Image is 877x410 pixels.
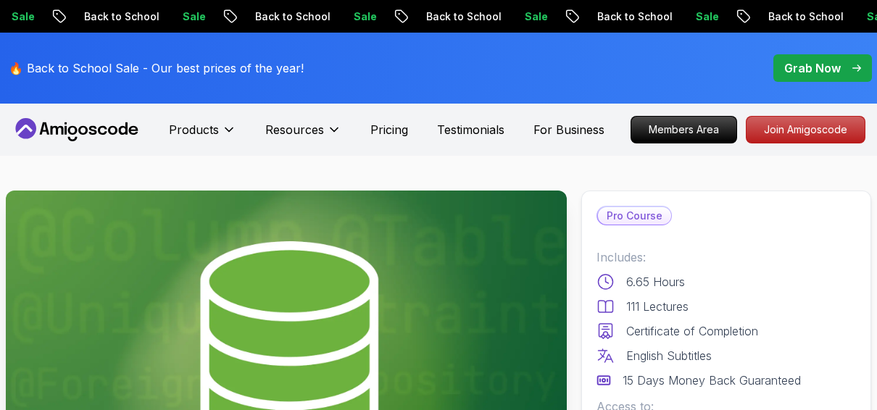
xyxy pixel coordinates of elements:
p: Members Area [631,117,736,143]
p: Back to School [405,9,504,24]
p: Grab Now [784,59,841,77]
p: English Subtitles [626,347,712,364]
button: Resources [265,121,341,150]
a: Testimonials [437,121,504,138]
p: Sale [162,9,208,24]
p: Pro Course [598,207,671,225]
p: 111 Lectures [626,298,689,315]
p: Sale [504,9,550,24]
p: Sale [333,9,379,24]
a: Members Area [631,116,737,143]
a: For Business [533,121,604,138]
p: Back to School [576,9,675,24]
p: Sale [675,9,721,24]
p: Back to School [63,9,162,24]
p: Resources [265,121,324,138]
p: Products [169,121,219,138]
p: 6.65 Hours [626,273,685,290]
p: Back to School [747,9,846,24]
a: Pricing [370,121,408,138]
p: 15 Days Money Back Guaranteed [623,372,801,389]
p: Join Amigoscode [747,117,865,143]
p: Back to School [234,9,333,24]
p: 🔥 Back to School Sale - Our best prices of the year! [9,59,304,77]
p: Certificate of Completion [626,322,758,340]
p: Includes: [597,248,856,266]
button: Products [169,121,236,150]
a: Join Amigoscode [746,116,865,143]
